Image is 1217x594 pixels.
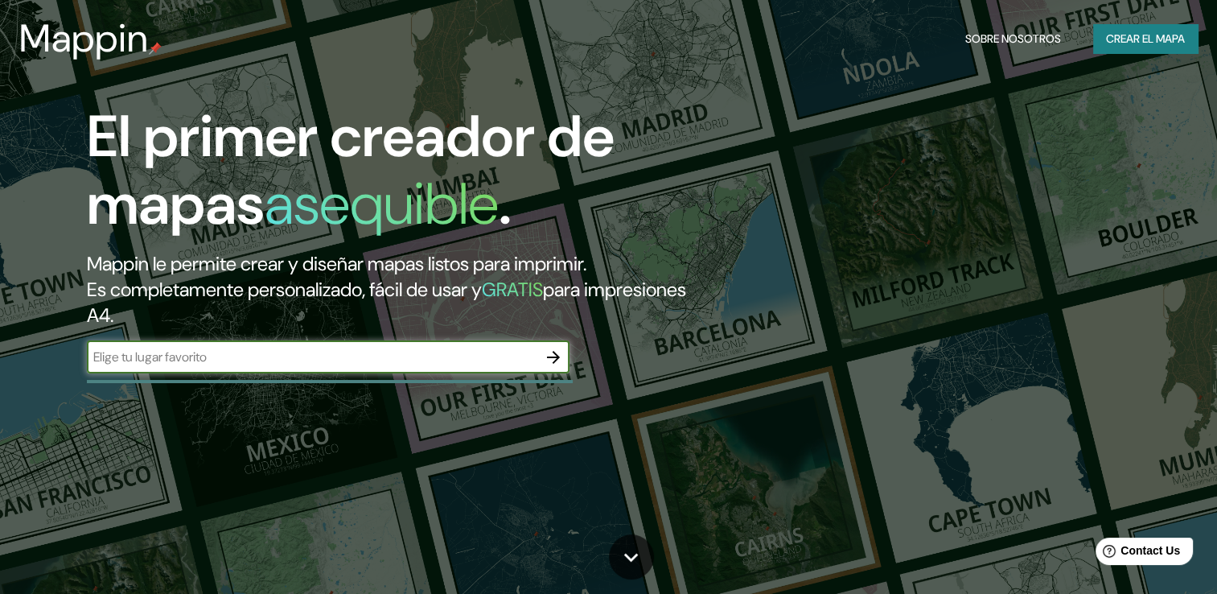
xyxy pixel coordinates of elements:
[1093,24,1198,54] button: Crear el mapa
[87,251,696,328] h2: Mappin le permite crear y diseñar mapas listos para imprimir. Es completamente personalizado, fác...
[87,103,696,251] h1: El primer creador de mapas .
[87,348,537,366] input: Elige tu lugar favorito
[965,29,1061,49] font: Sobre nosotros
[149,42,162,55] img: mappin-pin
[1074,531,1199,576] iframe: Help widget launcher
[19,16,149,61] h3: Mappin
[482,277,543,302] h5: GRATIS
[1106,29,1185,49] font: Crear el mapa
[265,167,499,241] h1: asequible
[959,24,1067,54] button: Sobre nosotros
